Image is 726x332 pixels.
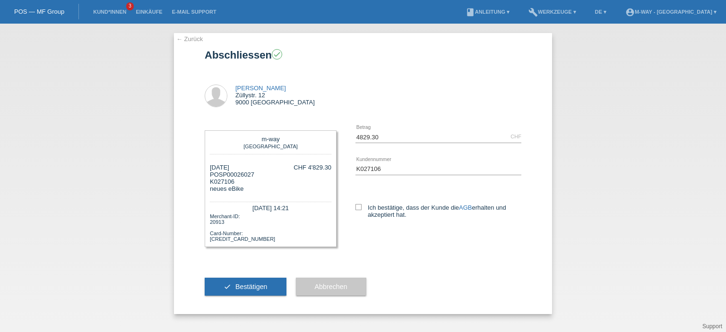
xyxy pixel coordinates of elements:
div: [GEOGRAPHIC_DATA] [212,143,329,149]
a: [PERSON_NAME] [235,85,286,92]
label: Ich bestätige, dass der Kunde die erhalten und akzeptiert hat. [355,204,521,218]
a: account_circlem-way - [GEOGRAPHIC_DATA] ▾ [621,9,721,15]
a: Support [702,323,722,330]
span: Bestätigen [235,283,268,290]
h1: Abschliessen [205,49,521,61]
a: AGB [459,204,472,211]
i: check [273,50,281,59]
a: E-Mail Support [167,9,221,15]
i: book [466,8,475,17]
div: m-way [212,136,329,143]
a: Kund*innen [88,9,131,15]
a: Einkäufe [131,9,167,15]
div: Merchant-ID: 20913 Card-Number: [CREDIT_CARD_NUMBER] [210,213,331,242]
button: check Bestätigen [205,278,286,296]
div: [DATE] POSP00026027 neues eBike [210,164,254,192]
i: account_circle [625,8,635,17]
span: 3 [126,2,134,10]
button: Abbrechen [296,278,366,296]
a: buildWerkzeuge ▾ [524,9,581,15]
div: CHF [510,134,521,139]
div: [DATE] 14:21 [210,202,331,213]
a: DE ▾ [590,9,611,15]
span: Abbrechen [315,283,347,290]
i: check [224,283,231,290]
a: bookAnleitung ▾ [461,9,514,15]
span: K027106 [210,178,234,185]
a: ← Zurück [176,35,203,43]
i: build [528,8,538,17]
a: POS — MF Group [14,8,64,15]
div: Züllystr. 12 9000 [GEOGRAPHIC_DATA] [235,85,315,106]
div: CHF 4'829.30 [294,164,331,171]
